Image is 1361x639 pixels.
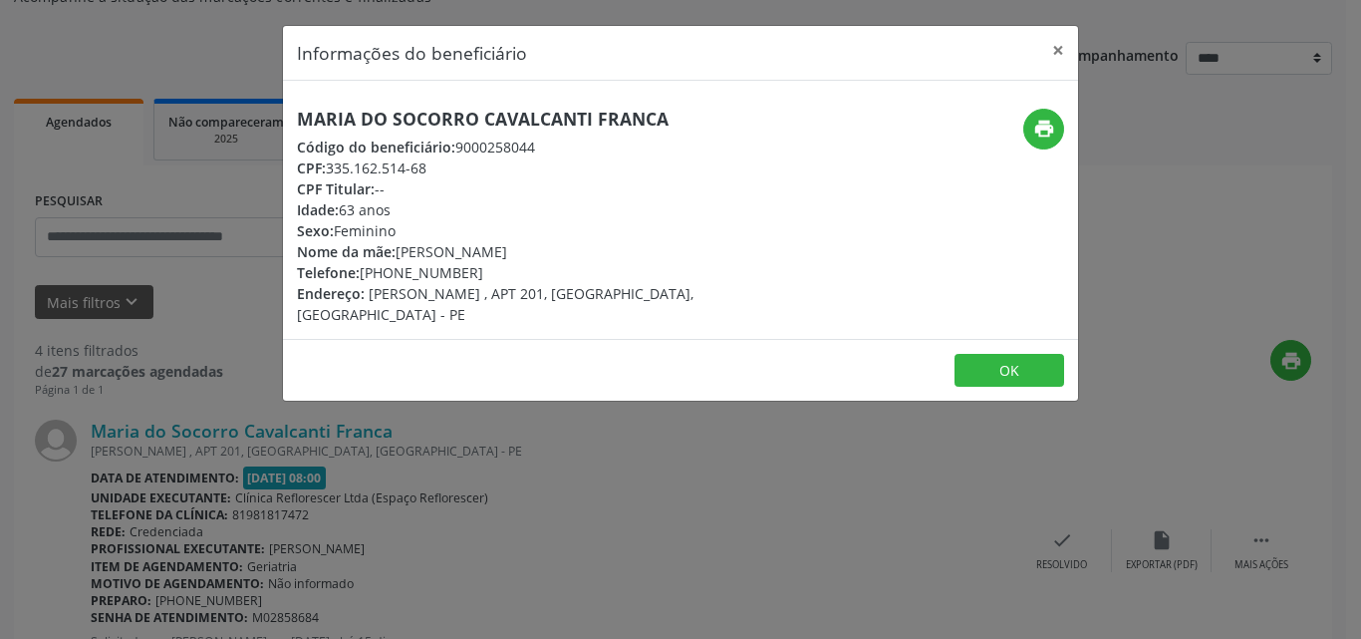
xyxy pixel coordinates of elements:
[297,158,799,178] div: 335.162.514-68
[297,137,799,158] div: 9000258044
[297,40,527,66] h5: Informações do beneficiário
[297,262,799,283] div: [PHONE_NUMBER]
[297,221,334,240] span: Sexo:
[297,284,693,324] span: [PERSON_NAME] , APT 201, [GEOGRAPHIC_DATA], [GEOGRAPHIC_DATA] - PE
[297,159,326,177] span: CPF:
[297,199,799,220] div: 63 anos
[297,220,799,241] div: Feminino
[297,242,396,261] span: Nome da mãe:
[297,263,360,282] span: Telefone:
[1038,26,1078,75] button: Close
[297,241,799,262] div: [PERSON_NAME]
[1023,109,1064,150] button: print
[1033,118,1055,140] i: print
[954,354,1064,388] button: OK
[297,109,799,130] h5: Maria do Socorro Cavalcanti Franca
[297,138,455,157] span: Código do beneficiário:
[297,178,799,199] div: --
[297,200,339,219] span: Idade:
[297,179,375,198] span: CPF Titular:
[297,284,365,303] span: Endereço:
